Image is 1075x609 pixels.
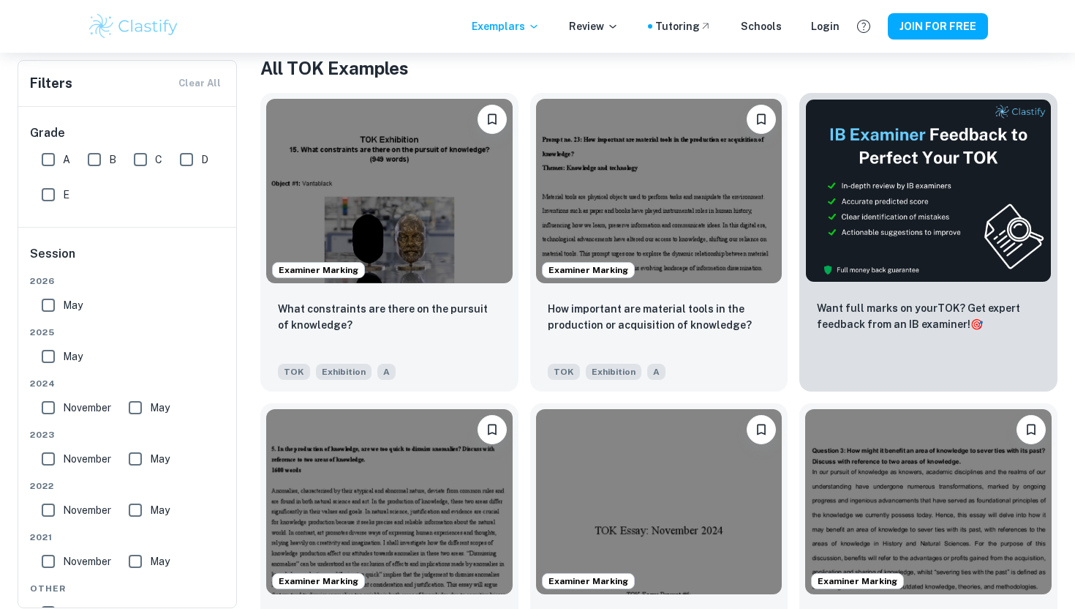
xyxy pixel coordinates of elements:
[30,428,226,441] span: 2023
[472,18,540,34] p: Exemplars
[811,18,840,34] a: Login
[805,99,1052,283] img: Thumbnail
[543,575,634,588] span: Examiner Marking
[536,99,782,283] img: TOK Exhibition example thumbnail: How important are material tools in the
[150,451,170,467] span: May
[260,55,1057,81] h1: All TOK Examples
[63,348,83,365] span: May
[63,502,111,518] span: November
[30,531,226,544] span: 2021
[30,245,226,274] h6: Session
[150,400,170,416] span: May
[647,364,665,380] span: A
[87,12,180,41] img: Clastify logo
[63,297,83,313] span: May
[970,318,983,330] span: 🎯
[273,575,364,588] span: Examiner Marking
[478,415,507,444] button: Please log in to bookmark exemplars
[812,575,903,588] span: Examiner Marking
[30,73,72,94] h6: Filters
[30,582,226,595] span: Other
[548,364,580,380] span: TOK
[63,553,111,569] span: November
[799,93,1057,392] a: ThumbnailWant full marks on yourTOK? Get expert feedback from an IB examiner!
[63,152,70,168] span: A
[273,264,364,277] span: Examiner Marking
[109,152,116,168] span: B
[548,301,771,333] p: How important are material tools in the production or acquisition of knowledge?
[805,409,1052,594] img: TOK Essay example thumbnail: How might it benefit an area of knowledg
[266,409,513,594] img: TOK Essay example thumbnail: In the production of knowledge, are we t
[377,364,396,380] span: A
[201,152,208,168] span: D
[586,364,641,380] span: Exhibition
[747,415,776,444] button: Please log in to bookmark exemplars
[316,364,371,380] span: Exhibition
[1016,415,1046,444] button: Please log in to bookmark exemplars
[30,124,226,142] h6: Grade
[150,502,170,518] span: May
[536,409,782,594] img: TOK Essay example thumbnail: In the pursuit of knowledge, what is gai
[30,377,226,390] span: 2024
[150,553,170,569] span: May
[478,105,507,134] button: Please log in to bookmark exemplars
[30,326,226,339] span: 2025
[63,187,69,203] span: E
[851,14,876,39] button: Help and Feedback
[655,18,712,34] a: Tutoring
[278,364,310,380] span: TOK
[569,18,619,34] p: Review
[747,105,776,134] button: Please log in to bookmark exemplars
[888,13,988,40] button: JOIN FOR FREE
[278,301,501,333] p: What constraints are there on the pursuit of knowledge?
[741,18,782,34] a: Schools
[260,93,518,392] a: Examiner MarkingPlease log in to bookmark exemplarsWhat constraints are there on the pursuit of k...
[530,93,788,392] a: Examiner MarkingPlease log in to bookmark exemplarsHow important are material tools in the produc...
[30,479,226,493] span: 2022
[266,99,513,283] img: TOK Exhibition example thumbnail: What constraints are there on the pursui
[543,264,634,277] span: Examiner Marking
[155,152,162,168] span: C
[63,400,111,416] span: November
[30,274,226,288] span: 2026
[63,451,111,467] span: November
[817,300,1040,332] p: Want full marks on your TOK ? Get expert feedback from an IB examiner!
